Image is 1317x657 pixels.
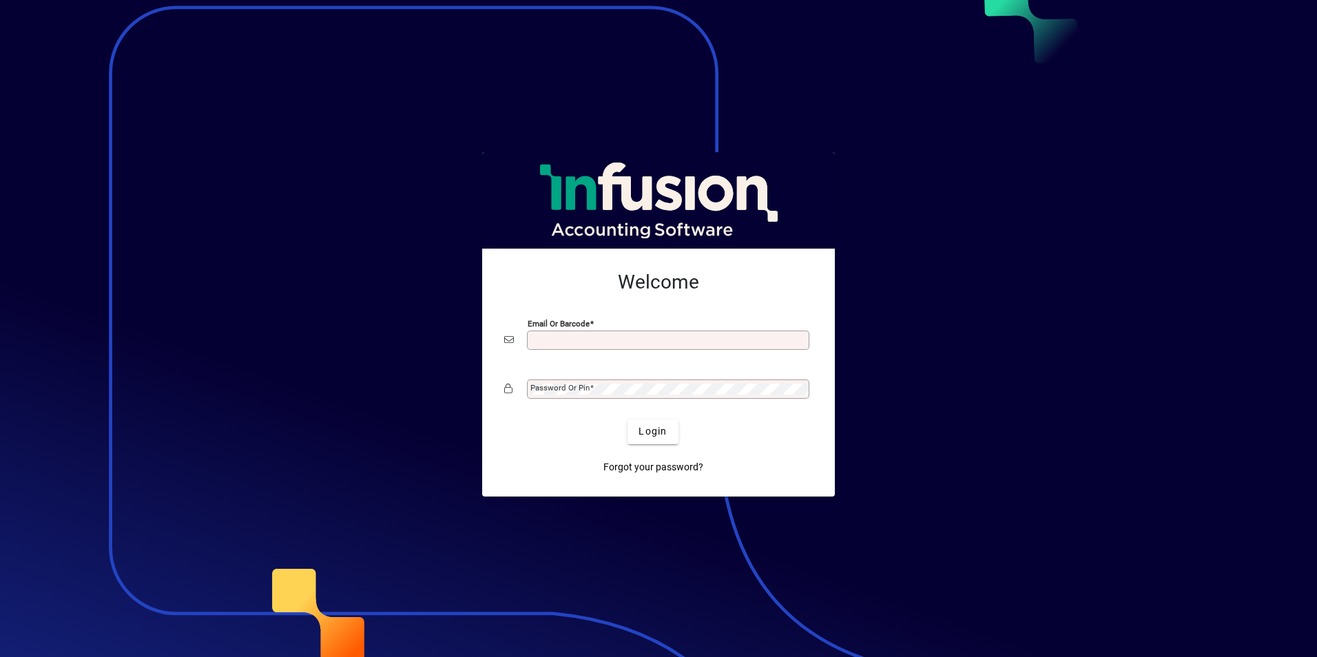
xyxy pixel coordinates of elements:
mat-label: Password or Pin [530,383,590,393]
button: Login [628,419,678,444]
span: Forgot your password? [603,460,703,474]
a: Forgot your password? [598,455,709,480]
span: Login [639,424,667,439]
h2: Welcome [504,271,813,294]
mat-label: Email or Barcode [528,318,590,328]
